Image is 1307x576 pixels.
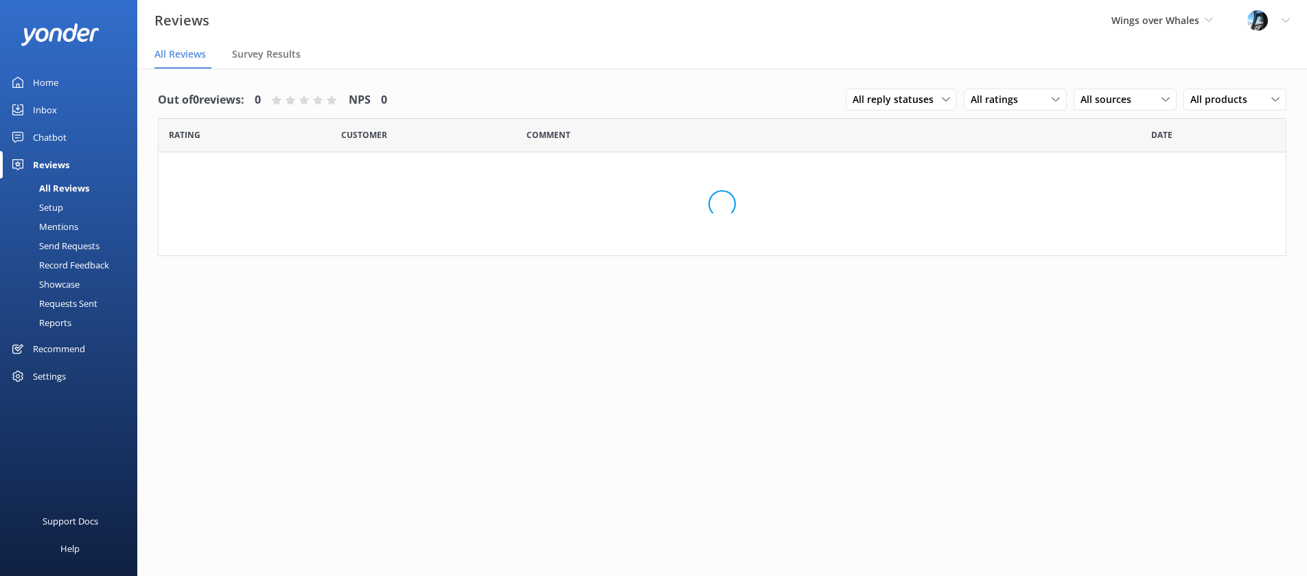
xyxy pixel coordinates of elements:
[1247,10,1268,31] img: 145-1635463833.jpg
[341,128,387,141] span: Date
[33,69,58,96] div: Home
[154,47,206,61] span: All Reviews
[853,92,942,107] span: All reply statuses
[8,255,109,275] div: Record Feedback
[60,535,80,562] div: Help
[381,91,387,109] h4: 0
[1190,92,1256,107] span: All products
[255,91,261,109] h4: 0
[1080,92,1140,107] span: All sources
[349,91,371,109] h4: NPS
[8,236,100,255] div: Send Requests
[8,255,137,275] a: Record Feedback
[154,10,209,32] h3: Reviews
[8,313,71,332] div: Reports
[8,217,78,236] div: Mentions
[8,275,80,294] div: Showcase
[158,91,244,109] h4: Out of 0 reviews:
[8,217,137,236] a: Mentions
[8,178,137,198] a: All Reviews
[43,507,98,535] div: Support Docs
[8,178,89,198] div: All Reviews
[8,275,137,294] a: Showcase
[8,294,137,313] a: Requests Sent
[33,362,66,390] div: Settings
[8,313,137,332] a: Reports
[169,128,200,141] span: Date
[33,151,69,178] div: Reviews
[33,124,67,151] div: Chatbot
[21,23,100,46] img: yonder-white-logo.png
[1111,14,1199,27] span: Wings over Whales
[527,128,570,141] span: Question
[8,198,63,217] div: Setup
[8,236,137,255] a: Send Requests
[8,294,97,313] div: Requests Sent
[8,198,137,217] a: Setup
[33,335,85,362] div: Recommend
[1151,128,1172,141] span: Date
[33,96,57,124] div: Inbox
[232,47,301,61] span: Survey Results
[971,92,1026,107] span: All ratings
